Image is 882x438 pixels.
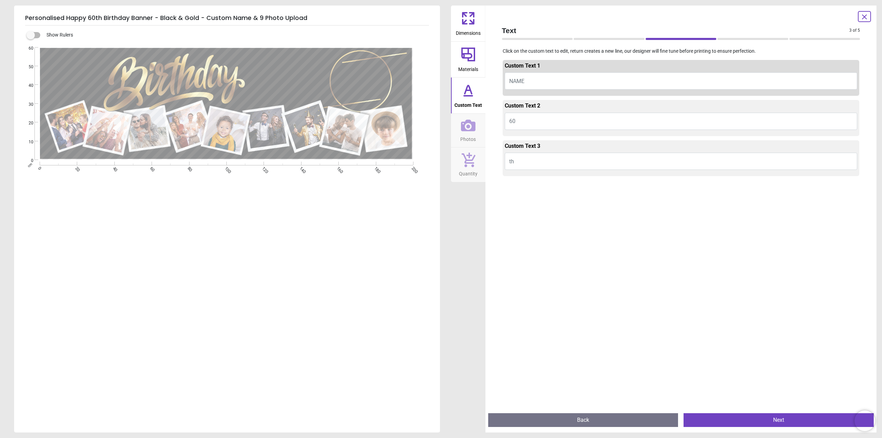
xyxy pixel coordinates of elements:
span: Custom Text 2 [505,102,540,109]
span: Custom Text [454,99,482,109]
span: Custom Text 1 [505,62,540,69]
button: 60 [505,113,858,130]
span: 60 [509,118,515,124]
span: Quantity [459,167,478,177]
span: Dimensions [456,27,481,37]
button: NAME [505,72,858,90]
span: Photos [460,133,476,143]
span: Materials [458,63,478,73]
button: th [505,153,858,170]
button: Dimensions [451,6,485,41]
button: Custom Text [451,78,485,113]
div: Show Rulers [31,31,440,39]
button: Photos [451,114,485,147]
span: NAME [509,78,524,84]
span: 3 of 5 [849,28,860,33]
p: Click on the custom text to edit, return creates a new line, our designer will fine tune before p... [496,48,866,55]
span: Custom Text 3 [505,143,540,149]
button: Next [684,413,874,427]
iframe: Brevo live chat [854,410,875,431]
h5: Personalised Happy 60th Birthday Banner - Black & Gold - Custom Name & 9 Photo Upload [25,11,429,26]
span: 60 [20,45,33,51]
button: Back [488,413,678,427]
span: th [509,158,514,165]
button: Quantity [451,147,485,182]
span: Text [502,26,850,35]
button: Materials [451,42,485,78]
